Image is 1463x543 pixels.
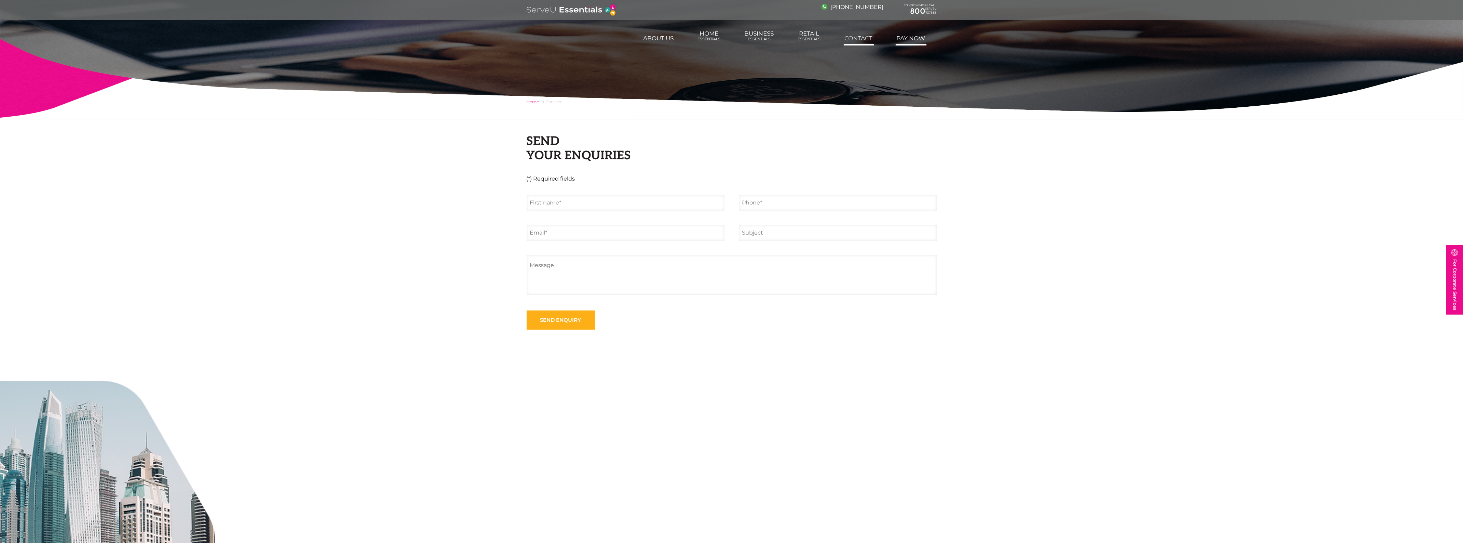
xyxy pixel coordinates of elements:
span: 800 [910,6,926,16]
input: Phone* [739,195,937,211]
a: HomeEssentials [697,27,722,45]
img: logo [527,3,617,16]
a: 800737838 [904,7,937,16]
input: Send enquiry [527,310,595,330]
input: First name* [527,195,724,211]
small: (*) Required fields [527,175,575,183]
input: Subject [739,225,937,241]
a: Home [527,99,539,104]
span: Essentials [798,37,821,41]
div: TO KNOW MORE CALL SERVEU [904,4,937,16]
span: Essentials [698,37,721,41]
a: About us [642,31,675,45]
img: image [1451,249,1458,256]
a: For Corporate Services [1446,245,1463,315]
a: RetailEssentials [797,27,822,45]
a: BusinessEssentials [744,27,775,45]
input: Email* [527,225,724,241]
a: Pay Now [896,31,926,45]
img: image [822,4,827,10]
a: Contact [844,31,874,45]
a: [PHONE_NUMBER] [822,4,884,10]
h2: Send Your enquiries [527,134,937,163]
span: Contact [546,99,562,104]
span: Essentials [745,37,774,41]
